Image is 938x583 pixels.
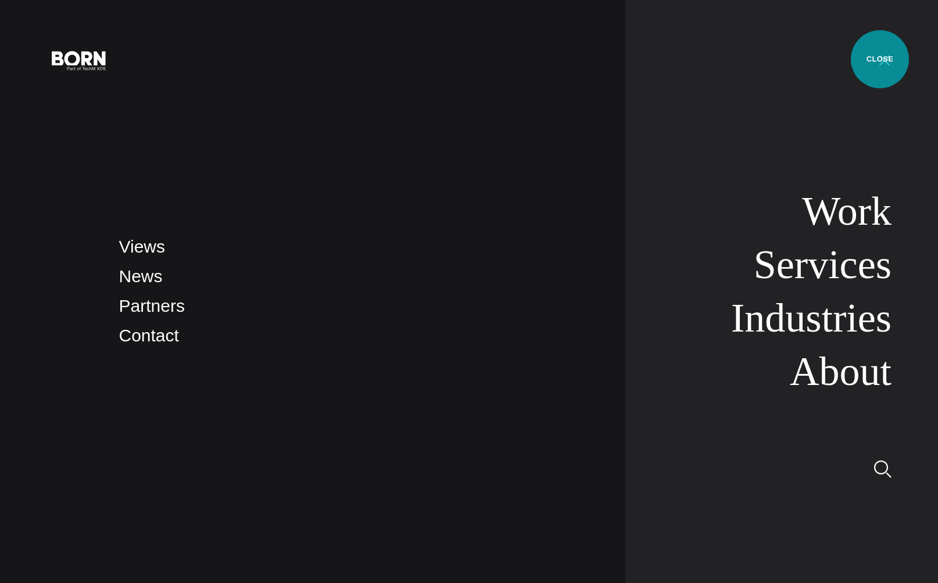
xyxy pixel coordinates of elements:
[802,189,892,233] a: Work
[874,460,892,478] img: Search
[119,237,165,256] a: Views
[119,296,185,315] a: Partners
[119,326,179,345] a: Contact
[731,296,892,340] a: Industries
[790,349,892,394] a: About
[754,242,892,287] a: Services
[119,267,163,286] a: News
[871,48,898,72] button: Open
